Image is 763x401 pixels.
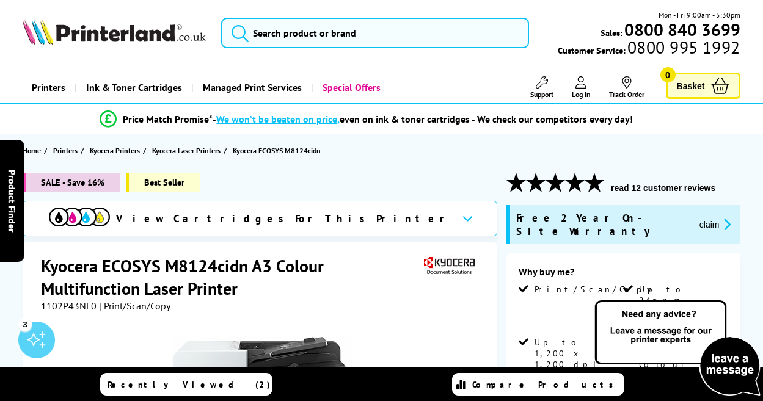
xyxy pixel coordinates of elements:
a: Kyocera ECOSYS M8124cidn [233,144,324,157]
a: Managed Print Services [191,72,311,103]
span: Customer Service: [558,42,740,56]
li: modal_Promise [6,109,727,130]
a: Printerland Logo [23,19,205,47]
span: Sales: [601,27,622,38]
span: Up to 24ppm Mono Print [639,284,726,328]
a: Support [530,76,553,99]
span: Compare Products [472,379,620,390]
div: 3 [18,317,32,331]
span: Print/Scan/Copy [535,284,660,295]
span: Printers [53,144,78,157]
span: Ink & Toner Cartridges [86,72,182,103]
img: Printerland Logo [23,19,205,45]
span: SALE - Save 16% [23,173,120,192]
a: Home [23,144,44,157]
span: 1102P43NL0 [41,300,97,312]
a: Log In [572,76,591,99]
img: Kyocera [421,255,477,277]
span: Product Finder [6,169,18,232]
span: Kyocera Printers [90,144,140,157]
a: 0800 840 3699 [622,24,740,35]
a: Kyocera Printers [90,144,143,157]
span: Home [23,144,41,157]
a: Special Offers [311,72,390,103]
span: Kyocera Laser Printers [152,144,221,157]
span: | Print/Scan/Copy [99,300,170,312]
span: View Cartridges For This Printer [116,212,452,225]
span: Support [530,90,553,99]
a: Printers [23,72,75,103]
div: Why buy me? [519,266,728,284]
span: Mon - Fri 9:00am - 5:30pm [659,9,740,21]
a: Printers [53,144,81,157]
a: Ink & Toner Cartridges [75,72,191,103]
span: Free 2 Year On-Site Warranty [516,211,690,238]
b: 0800 840 3699 [624,18,740,41]
span: 0800 995 1992 [626,42,740,53]
button: promo-description [696,217,734,231]
a: Recently Viewed (2) [100,373,272,396]
span: Up to 1,200 x 1,200 dpi Print [535,337,621,381]
a: Compare Products [452,373,624,396]
img: Open Live Chat window [592,298,763,399]
a: Kyocera Laser Printers [152,144,224,157]
span: 0 [660,67,676,82]
a: Track Order [609,76,644,99]
h1: Kyocera ECOSYS M8124cidn A3 Colour Multifunction Laser Printer [41,255,421,300]
input: Search product or brand [221,18,529,48]
span: Log In [572,90,591,99]
span: Kyocera ECOSYS M8124cidn [233,144,321,157]
span: We won’t be beaten on price, [216,113,340,125]
button: read 12 customer reviews [607,182,719,193]
div: - even on ink & toner cartridges - We check our competitors every day! [213,113,633,125]
span: Basket [677,78,705,94]
span: Best Seller [126,173,200,192]
a: Basket 0 [666,73,740,99]
span: Recently Viewed (2) [108,379,271,390]
img: View Cartridges [49,208,110,226]
span: Price Match Promise* [123,113,213,125]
